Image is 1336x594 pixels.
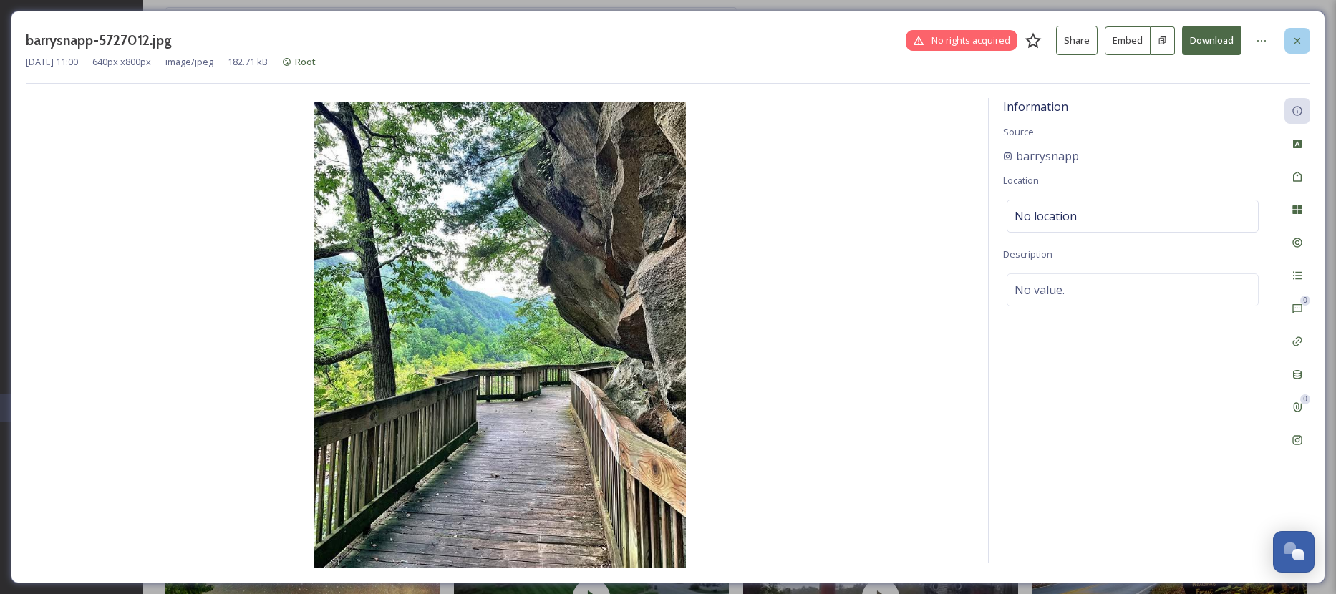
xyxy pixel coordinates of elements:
[1016,147,1079,165] span: barrysnapp
[1056,26,1098,55] button: Share
[1003,125,1034,138] span: Source
[295,55,316,68] span: Root
[1003,147,1079,165] a: barrysnapp
[1300,296,1310,306] div: 0
[1003,174,1039,187] span: Location
[26,102,974,568] img: barrysnapp-5727012.jpg
[1003,248,1052,261] span: Description
[1300,394,1310,404] div: 0
[26,30,172,51] h3: barrysnapp-5727012.jpg
[228,55,268,69] span: 182.71 kB
[1015,281,1065,298] span: No value.
[1003,99,1068,115] span: Information
[1015,208,1077,225] span: No location
[931,34,1010,47] span: No rights acquired
[165,55,213,69] span: image/jpeg
[1182,26,1241,55] button: Download
[26,55,78,69] span: [DATE] 11:00
[92,55,151,69] span: 640 px x 800 px
[1273,531,1315,573] button: Open Chat
[1105,26,1151,55] button: Embed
